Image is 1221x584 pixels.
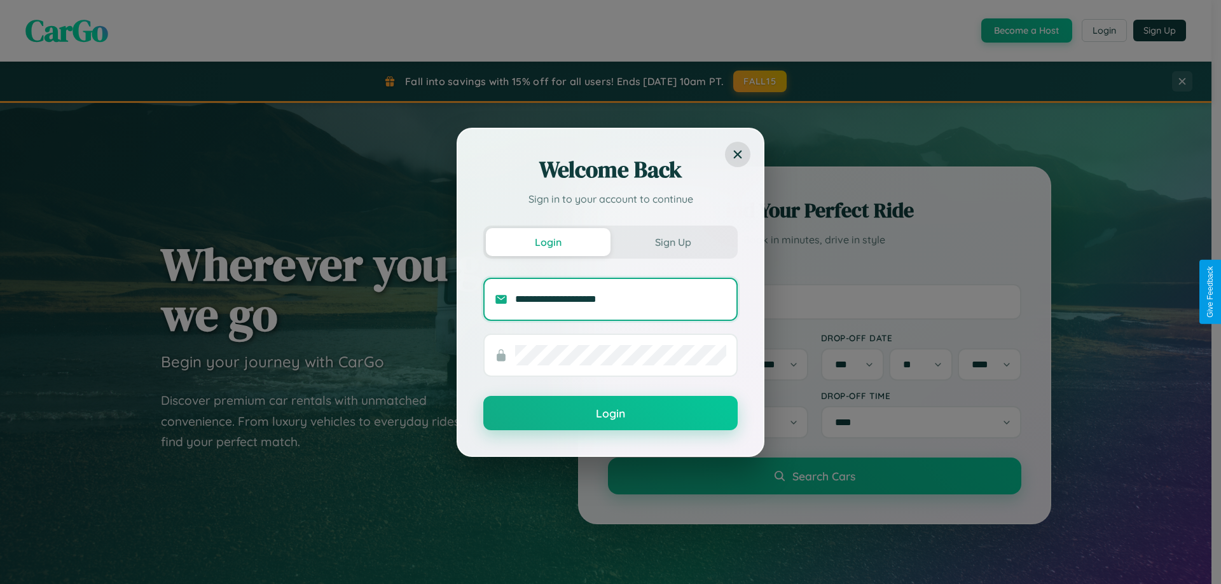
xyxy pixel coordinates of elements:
[610,228,735,256] button: Sign Up
[483,191,738,207] p: Sign in to your account to continue
[1206,266,1215,318] div: Give Feedback
[483,396,738,430] button: Login
[483,154,738,185] h2: Welcome Back
[486,228,610,256] button: Login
